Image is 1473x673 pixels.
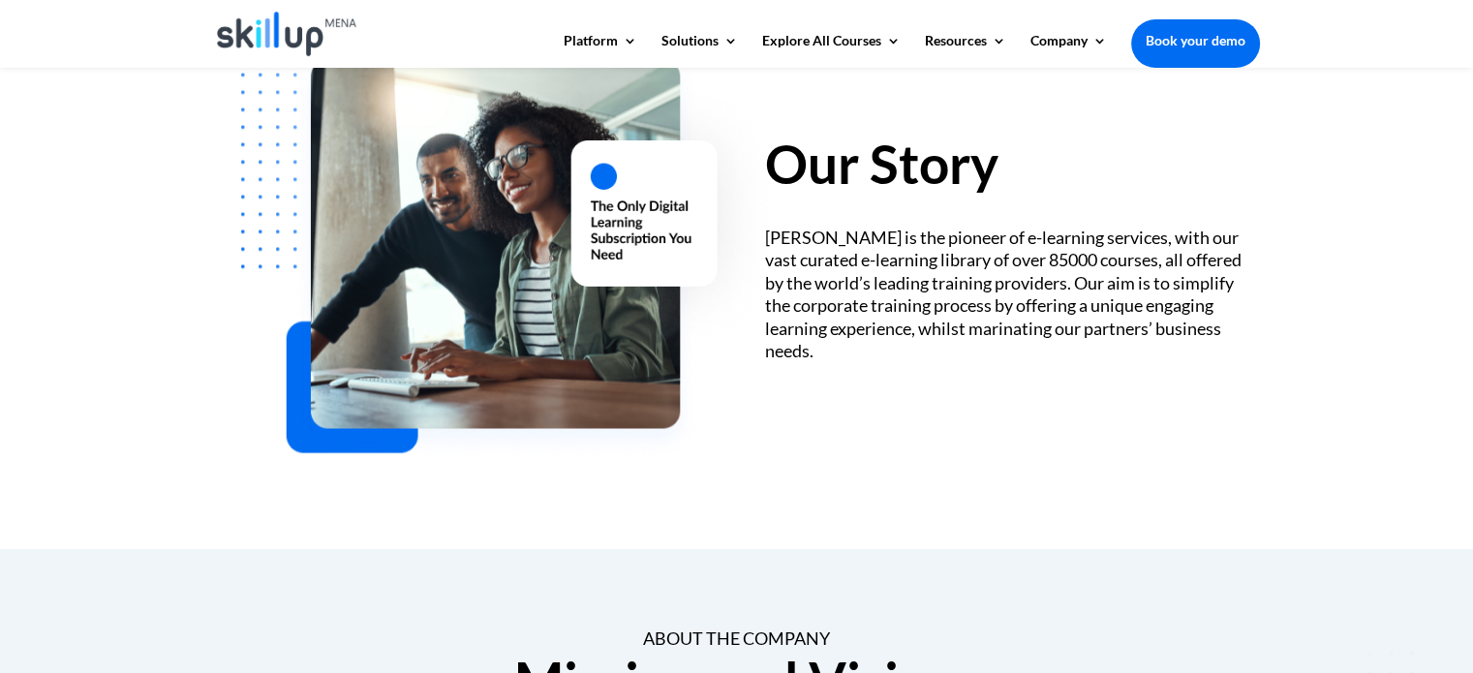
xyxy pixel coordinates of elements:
[1131,19,1260,62] a: Book your demo
[762,34,901,67] a: Explore All Courses
[661,34,738,67] a: Solutions
[1030,34,1107,67] a: Company
[765,227,1259,362] div: [PERSON_NAME] is the pioneer of e-learning services, with our vast curated e-learning library of ...
[214,627,1260,650] div: About the Company
[564,34,637,67] a: Platform
[925,34,1006,67] a: Resources
[765,138,1259,200] h2: Our Story
[1151,464,1473,673] iframe: Chat Widget
[217,12,357,56] img: Skillup Mena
